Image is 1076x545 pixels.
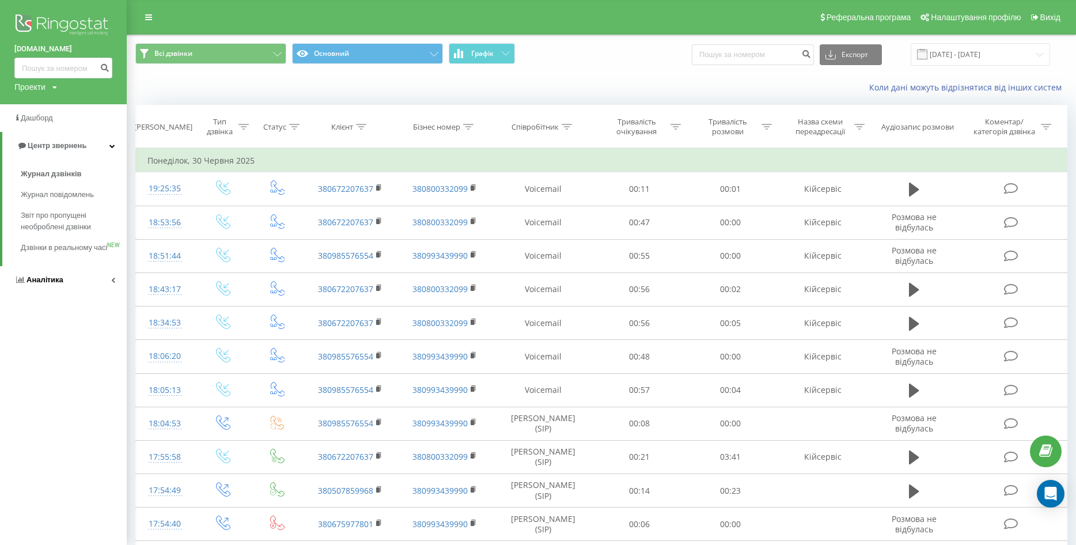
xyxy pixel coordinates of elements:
[594,373,685,407] td: 00:57
[14,12,112,40] img: Ringostat logo
[1037,480,1064,508] div: Open Intercom Messenger
[449,43,515,64] button: Графік
[134,122,192,132] div: [PERSON_NAME]
[147,479,183,502] div: 17:54:49
[685,407,776,440] td: 00:00
[263,122,286,132] div: Статус
[685,239,776,272] td: 00:00
[136,149,1067,172] td: Понеділок, 30 Червня 2025
[318,418,373,429] a: 380985576554
[685,440,776,474] td: 03:41
[318,283,373,294] a: 380672207637
[594,474,685,508] td: 00:14
[492,440,594,474] td: [PERSON_NAME] (SIP)
[892,513,937,535] span: Розмова не відбулась
[14,58,112,78] input: Пошук за номером
[21,210,121,233] span: Звіт про пропущені необроблені дзвінки
[492,272,594,306] td: Voicemail
[685,272,776,306] td: 00:02
[471,50,494,58] span: Графік
[412,283,468,294] a: 380800332099
[147,379,183,402] div: 18:05:13
[318,317,373,328] a: 380672207637
[594,172,685,206] td: 00:11
[21,237,127,258] a: Дзвінки в реальному часіNEW
[331,122,353,132] div: Клієнт
[412,183,468,194] a: 380800332099
[931,13,1021,22] span: Налаштування профілю
[776,272,870,306] td: Кійсервіс
[318,518,373,529] a: 380675977801
[318,351,373,362] a: 380985576554
[412,317,468,328] a: 380800332099
[413,122,460,132] div: Бізнес номер
[147,446,183,468] div: 17:55:58
[685,373,776,407] td: 00:04
[412,451,468,462] a: 380800332099
[594,239,685,272] td: 00:55
[14,43,112,55] a: [DOMAIN_NAME]
[685,306,776,340] td: 00:05
[776,373,870,407] td: Кійсервіс
[594,407,685,440] td: 00:08
[492,474,594,508] td: [PERSON_NAME] (SIP)
[21,205,127,237] a: Звіт про пропущені необроблені дзвінки
[492,306,594,340] td: Voicemail
[776,440,870,474] td: Кійсервіс
[412,351,468,362] a: 380993439990
[21,164,127,184] a: Журнал дзвінків
[892,346,937,367] span: Розмова не відбулась
[412,250,468,261] a: 380993439990
[318,183,373,194] a: 380672207637
[827,13,911,22] span: Реферальна програма
[14,81,46,93] div: Проекти
[147,513,183,535] div: 17:54:40
[412,217,468,228] a: 380800332099
[492,373,594,407] td: Voicemail
[869,82,1067,93] a: Коли дані можуть відрізнятися вiд інших систем
[26,275,63,284] span: Аналiтика
[147,245,183,267] div: 18:51:44
[1040,13,1060,22] span: Вихід
[776,206,870,239] td: Кійсервіс
[685,206,776,239] td: 00:00
[594,206,685,239] td: 00:47
[492,407,594,440] td: [PERSON_NAME] (SIP)
[412,518,468,529] a: 380993439990
[292,43,443,64] button: Основний
[685,172,776,206] td: 00:01
[692,44,814,65] input: Пошук за номером
[135,43,286,64] button: Всі дзвінки
[594,306,685,340] td: 00:56
[697,117,759,137] div: Тривалість розмови
[147,412,183,435] div: 18:04:53
[492,239,594,272] td: Voicemail
[492,340,594,373] td: Voicemail
[21,242,107,253] span: Дзвінки в реальному часі
[790,117,851,137] div: Назва схеми переадресації
[594,440,685,474] td: 00:21
[881,122,954,132] div: Аудіозапис розмови
[776,340,870,373] td: Кійсервіс
[2,132,127,160] a: Центр звернень
[685,508,776,541] td: 00:00
[28,141,86,150] span: Центр звернень
[318,384,373,395] a: 380985576554
[594,508,685,541] td: 00:06
[776,239,870,272] td: Кійсервіс
[492,508,594,541] td: [PERSON_NAME] (SIP)
[412,418,468,429] a: 380993439990
[412,384,468,395] a: 380993439990
[154,49,192,58] span: Всі дзвінки
[492,172,594,206] td: Voicemail
[820,44,882,65] button: Експорт
[892,211,937,233] span: Розмова не відбулась
[685,474,776,508] td: 00:23
[21,189,94,200] span: Журнал повідомлень
[892,412,937,434] span: Розмова не відбулась
[412,485,468,496] a: 380993439990
[147,312,183,334] div: 18:34:53
[776,306,870,340] td: Кійсервіс
[147,278,183,301] div: 18:43:17
[21,168,82,180] span: Журнал дзвінків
